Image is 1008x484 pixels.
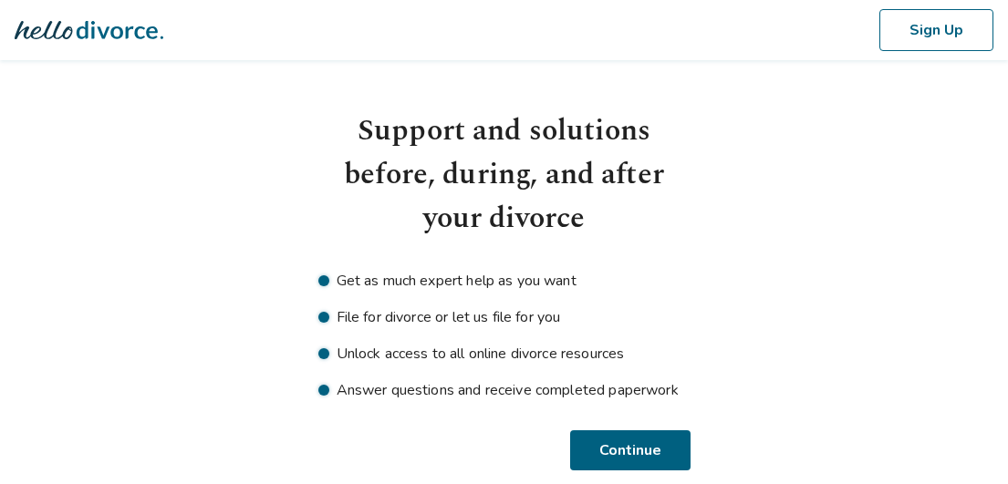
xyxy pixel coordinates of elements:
[879,9,993,51] button: Sign Up
[318,379,691,401] li: Answer questions and receive completed paperwork
[318,270,691,292] li: Get as much expert help as you want
[318,343,691,365] li: Unlock access to all online divorce resources
[573,430,691,470] button: Continue
[318,306,691,328] li: File for divorce or let us file for you
[318,109,691,241] h1: Support and solutions before, during, and after your divorce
